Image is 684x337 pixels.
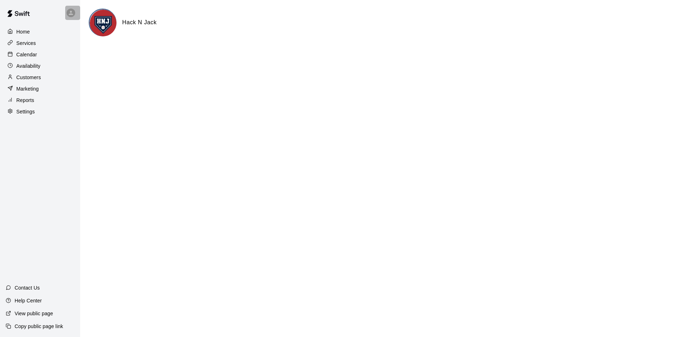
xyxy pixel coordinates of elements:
[6,106,74,117] a: Settings
[15,323,63,330] p: Copy public page link
[6,49,74,60] a: Calendar
[15,310,53,317] p: View public page
[6,38,74,48] a: Services
[16,108,35,115] p: Settings
[16,74,41,81] p: Customers
[90,10,116,36] img: Hack N Jack logo
[15,297,42,304] p: Help Center
[6,72,74,83] a: Customers
[16,85,39,92] p: Marketing
[16,40,36,47] p: Services
[6,26,74,37] a: Home
[6,61,74,71] a: Availability
[6,83,74,94] a: Marketing
[16,28,30,35] p: Home
[16,97,34,104] p: Reports
[6,95,74,106] a: Reports
[122,18,157,27] h6: Hack N Jack
[15,284,40,291] p: Contact Us
[16,51,37,58] p: Calendar
[16,62,41,70] p: Availability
